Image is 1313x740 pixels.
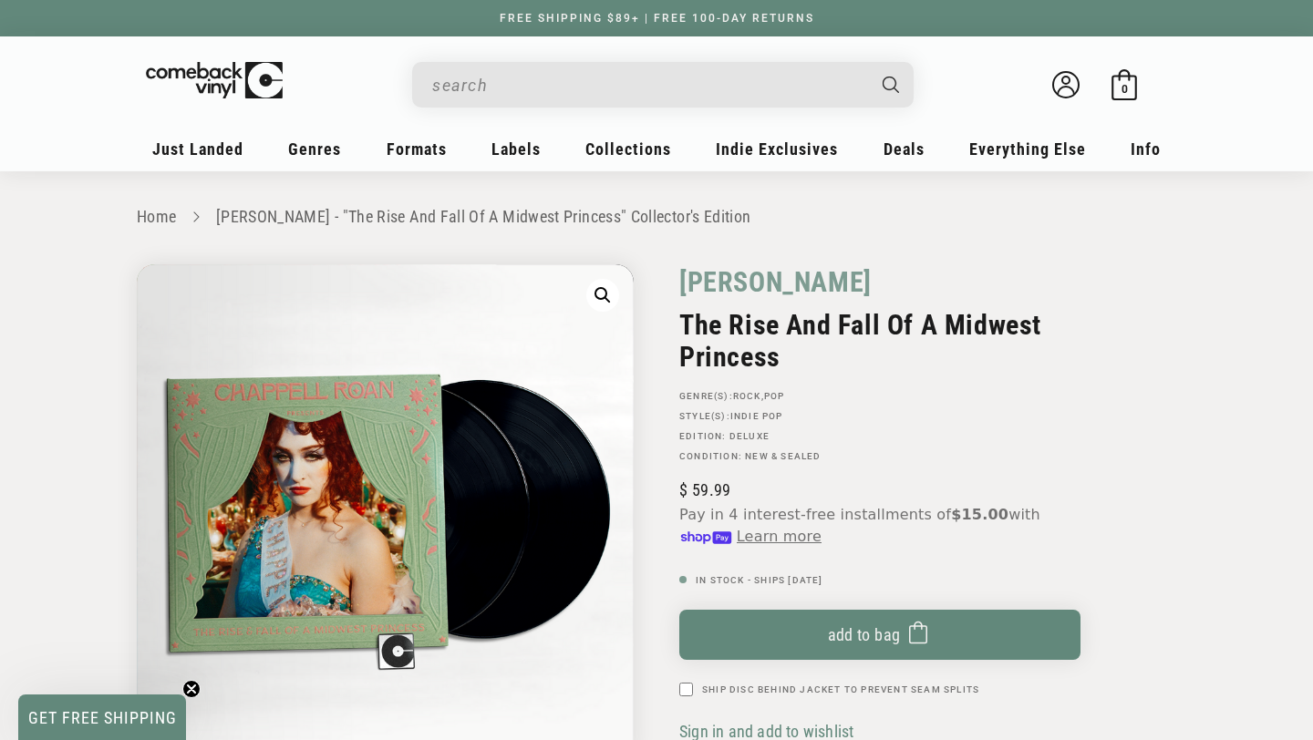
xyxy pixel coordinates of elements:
[679,264,872,300] a: [PERSON_NAME]
[432,67,864,104] input: When autocomplete results are available use up and down arrows to review and enter to select
[679,411,1080,422] p: STYLE(S):
[969,139,1086,159] span: Everything Else
[28,708,177,727] span: GET FREE SHIPPING
[137,204,1176,231] nav: breadcrumbs
[481,12,832,25] a: FREE SHIPPING $89+ | FREE 100-DAY RETURNS
[412,62,914,108] div: Search
[679,575,1080,586] p: In Stock - Ships [DATE]
[679,610,1080,660] button: Add to bag
[679,391,1080,402] p: GENRE(S): ,
[1131,139,1161,159] span: Info
[152,139,243,159] span: Just Landed
[884,139,925,159] span: Deals
[679,431,1080,442] p: Edition: Deluxe
[764,391,785,401] a: Pop
[288,139,341,159] span: Genres
[216,207,751,226] a: [PERSON_NAME] - "The Rise And Fall Of A Midwest Princess" Collector's Edition
[733,391,761,401] a: Rock
[702,683,979,696] label: Ship Disc Behind Jacket To Prevent Seam Splits
[679,309,1080,373] h2: The Rise And Fall Of A Midwest Princess
[679,451,1080,462] p: Condition: New & Sealed
[137,207,176,226] a: Home
[730,411,783,421] a: Indie Pop
[828,625,901,644] span: Add to bag
[491,139,541,159] span: Labels
[585,139,671,159] span: Collections
[679,480,730,499] span: 59.99
[387,139,447,159] span: Formats
[182,680,201,698] button: Close teaser
[18,694,186,740] div: GET FREE SHIPPINGClose teaser
[867,62,916,108] button: Search
[1122,82,1128,96] span: 0
[679,480,688,499] span: $
[716,139,838,159] span: Indie Exclusives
